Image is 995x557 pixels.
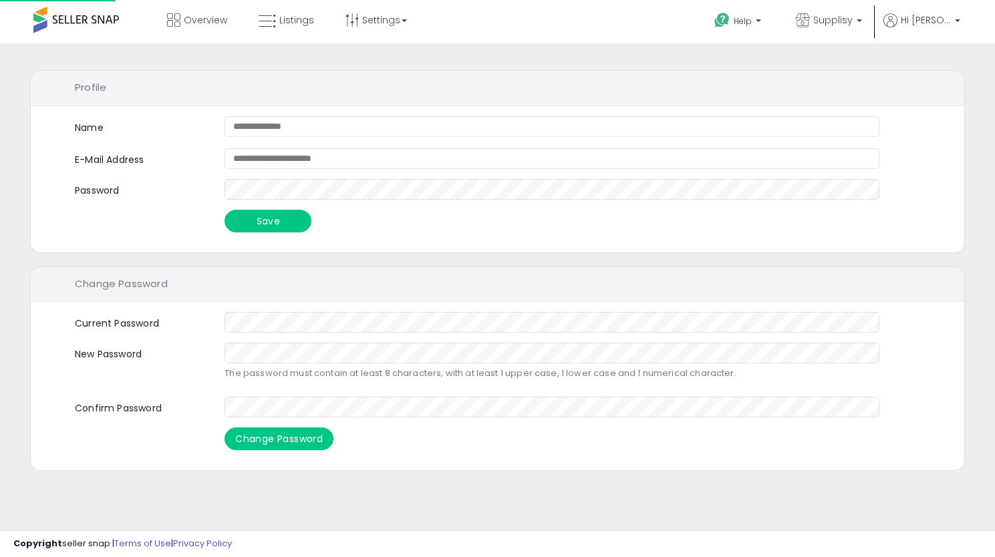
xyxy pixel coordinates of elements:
[813,13,853,27] span: Supplisy
[883,13,960,43] a: Hi [PERSON_NAME]
[225,427,333,450] button: Change Password
[13,537,62,550] strong: Copyright
[901,13,951,27] span: Hi [PERSON_NAME]
[13,538,232,550] div: seller snap | |
[734,15,752,27] span: Help
[173,537,232,550] a: Privacy Policy
[65,148,215,167] label: E-Mail Address
[714,12,730,29] i: Get Help
[184,13,227,27] span: Overview
[75,121,104,135] label: Name
[225,210,311,232] button: Save
[279,13,314,27] span: Listings
[114,537,171,550] a: Terms of Use
[31,71,964,106] div: Profile
[65,179,215,198] label: Password
[65,397,215,415] label: Confirm Password
[225,367,879,380] p: The password must contain at least 8 characters, with at least 1 upper case, 1 lower case and 1 n...
[31,267,964,303] div: Change Password
[704,2,774,43] a: Help
[65,343,215,361] label: New Password
[65,312,215,331] label: Current Password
